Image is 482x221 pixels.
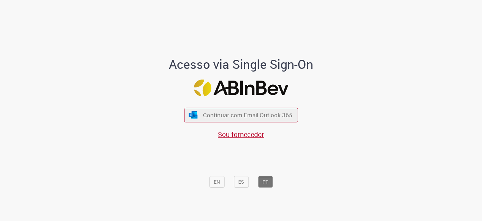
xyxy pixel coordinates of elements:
img: ícone Azure/Microsoft 360 [189,111,198,119]
h1: Acesso via Single Sign-On [145,57,337,71]
button: EN [209,176,224,188]
span: Continuar com Email Outlook 365 [203,111,292,119]
button: PT [258,176,273,188]
img: Logo ABInBev [194,79,288,96]
button: ES [234,176,249,188]
a: Sou fornecedor [218,129,264,139]
button: ícone Azure/Microsoft 360 Continuar com Email Outlook 365 [184,108,298,122]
